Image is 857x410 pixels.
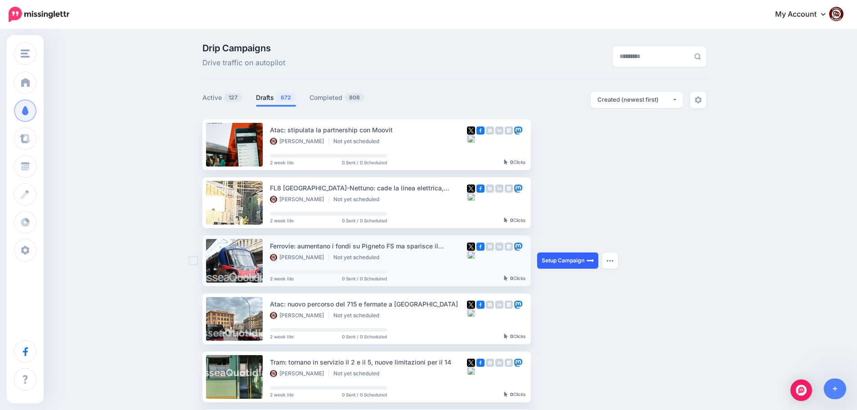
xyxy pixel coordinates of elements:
[9,7,69,22] img: Missinglettr
[467,135,475,143] img: bluesky-grey-square.png
[342,334,387,339] span: 0 Sent / 0 Scheduled
[694,53,701,60] img: search-grey-6.png
[467,367,475,375] img: bluesky-grey-square.png
[345,93,364,102] span: 808
[606,259,614,262] img: dots.png
[342,276,387,281] span: 0 Sent / 0 Scheduled
[270,276,294,281] span: 2 week lite
[695,96,702,104] img: settings-grey.png
[270,370,329,377] li: [PERSON_NAME]
[202,57,285,69] span: Drive traffic on autopilot
[270,254,329,261] li: [PERSON_NAME]
[270,125,467,135] div: Atac: stipulata la partnership con Moovit
[591,92,683,108] button: Created (newest first)
[495,185,503,193] img: linkedin-grey-square.png
[504,160,525,165] div: Clicks
[467,193,475,201] img: bluesky-grey-square.png
[510,275,513,281] b: 0
[510,392,513,397] b: 0
[766,4,844,26] a: My Account
[467,185,475,193] img: twitter-square.png
[467,251,475,259] img: bluesky-grey-square.png
[467,126,475,135] img: twitter-square.png
[270,299,467,309] div: Atac: nuovo percorso del 715 e fermate a [GEOGRAPHIC_DATA]
[504,275,508,281] img: pointer-grey-darker.png
[495,126,503,135] img: linkedin-grey-square.png
[486,359,494,367] img: instagram-grey-square.png
[505,126,513,135] img: google_business-grey-square.png
[476,359,485,367] img: facebook-square.png
[310,92,365,103] a: Completed808
[270,218,294,223] span: 2 week lite
[342,160,387,165] span: 0 Sent / 0 Scheduled
[467,309,475,317] img: bluesky-grey-square.png
[476,301,485,309] img: facebook-square.png
[202,92,242,103] a: Active127
[510,333,513,339] b: 0
[514,301,522,309] img: mastodon-square.png
[333,254,384,261] li: Not yet scheduled
[597,95,672,104] div: Created (newest first)
[467,359,475,367] img: twitter-square.png
[270,312,329,319] li: [PERSON_NAME]
[270,138,329,145] li: [PERSON_NAME]
[333,312,384,319] li: Not yet scheduled
[467,243,475,251] img: twitter-square.png
[333,370,384,377] li: Not yet scheduled
[495,243,503,251] img: linkedin-grey-square.png
[270,183,467,193] div: FL8 [GEOGRAPHIC_DATA]-Nettuno: cade la linea elettrica, circolazione sospesa
[504,276,525,281] div: Clicks
[504,392,508,397] img: pointer-grey-darker.png
[342,218,387,223] span: 0 Sent / 0 Scheduled
[510,217,513,223] b: 0
[270,196,329,203] li: [PERSON_NAME]
[270,334,294,339] span: 2 week lite
[467,301,475,309] img: twitter-square.png
[486,126,494,135] img: instagram-grey-square.png
[270,160,294,165] span: 2 week lite
[476,185,485,193] img: facebook-square.png
[510,159,513,165] b: 0
[514,243,522,251] img: mastodon-square.png
[486,185,494,193] img: instagram-grey-square.png
[342,392,387,397] span: 0 Sent / 0 Scheduled
[505,359,513,367] img: google_business-grey-square.png
[505,185,513,193] img: google_business-grey-square.png
[504,217,508,223] img: pointer-grey-darker.png
[505,243,513,251] img: google_business-grey-square.png
[505,301,513,309] img: google_business-grey-square.png
[504,392,525,397] div: Clicks
[537,252,598,269] a: Setup Campaign
[495,301,503,309] img: linkedin-grey-square.png
[514,185,522,193] img: mastodon-square.png
[270,357,467,367] div: Tram: tornano in servizio il 2 e il 5, nuove limitazioni per il 14
[333,196,384,203] li: Not yet scheduled
[495,359,503,367] img: linkedin-grey-square.png
[21,50,30,58] img: menu.png
[504,334,525,339] div: Clicks
[587,257,594,264] img: arrow-long-right-white.png
[270,392,294,397] span: 2 week lite
[504,159,508,165] img: pointer-grey-darker.png
[256,92,296,103] a: Drafts672
[476,243,485,251] img: facebook-square.png
[202,44,285,53] span: Drip Campaigns
[790,379,812,401] div: Open Intercom Messenger
[504,218,525,223] div: Clicks
[486,243,494,251] img: instagram-grey-square.png
[276,93,296,102] span: 672
[514,126,522,135] img: mastodon-square.png
[476,126,485,135] img: facebook-square.png
[224,93,242,102] span: 127
[514,359,522,367] img: mastodon-square.png
[486,301,494,309] img: instagram-grey-square.png
[504,333,508,339] img: pointer-grey-darker.png
[333,138,384,145] li: Not yet scheduled
[270,241,467,251] div: Ferrovie: aumentano i fondi su Pigneto FS ma sparisce il raddoppio Cesano-Viterbo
